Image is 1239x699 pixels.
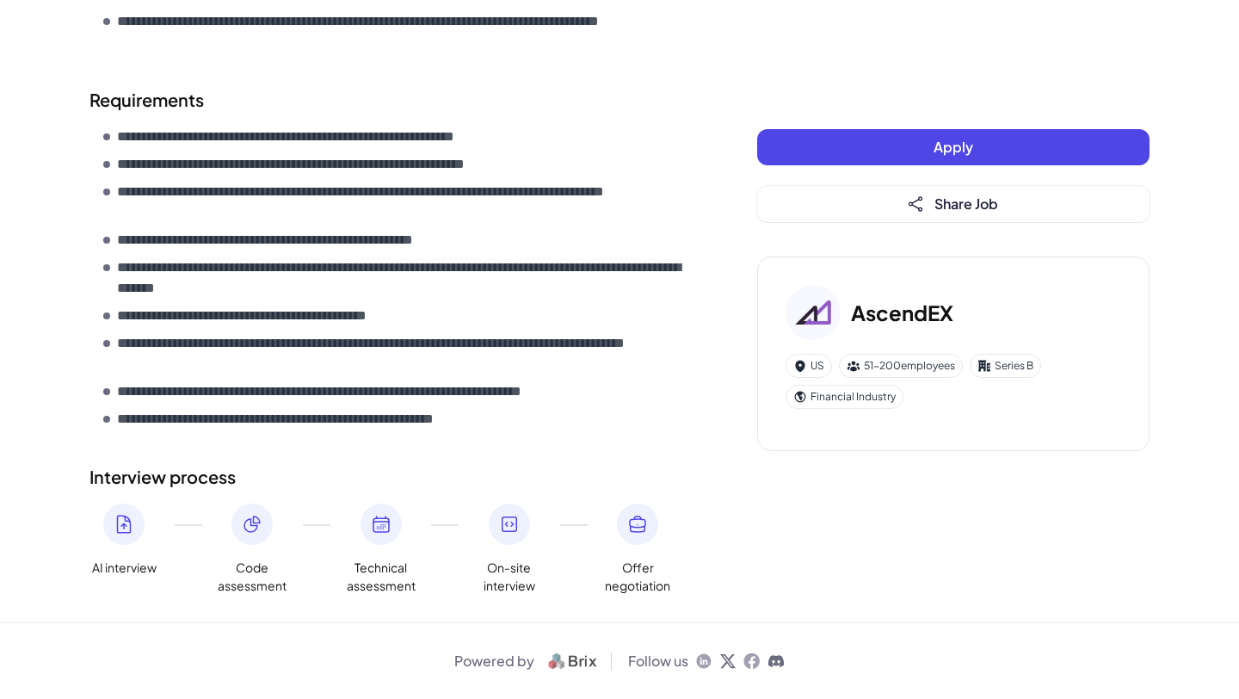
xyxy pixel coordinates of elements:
[89,464,688,490] h2: Interview process
[851,297,953,328] h3: AscendEX
[454,651,534,671] span: Powered by
[92,559,157,577] span: AI interview
[786,385,903,409] div: Financial Industry
[934,195,998,213] span: Share Job
[89,87,688,113] h2: Requirements
[970,354,1041,378] div: Series B
[934,138,973,156] span: Apply
[475,559,544,595] span: On-site interview
[218,559,287,595] span: Code assessment
[603,559,672,595] span: Offer negotiation
[786,285,841,340] img: As
[628,651,688,671] span: Follow us
[347,559,416,595] span: Technical assessment
[541,651,604,671] img: logo
[757,129,1150,165] button: Apply
[757,186,1150,222] button: Share Job
[839,354,963,378] div: 51-200 employees
[786,354,832,378] div: US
